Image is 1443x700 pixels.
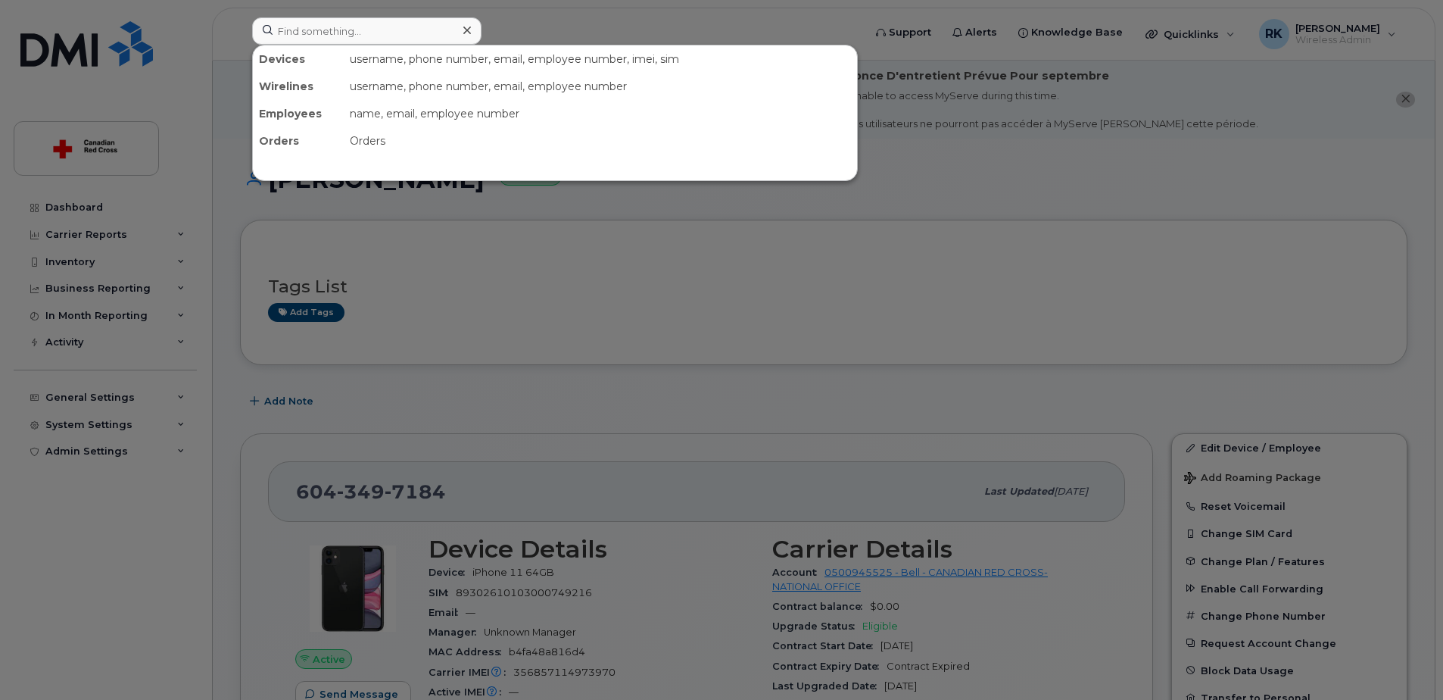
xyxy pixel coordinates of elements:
div: username, phone number, email, employee number [344,73,857,100]
div: Orders [344,127,857,155]
div: Employees [253,100,344,127]
div: Devices [253,45,344,73]
div: name, email, employee number [344,100,857,127]
div: Orders [253,127,344,155]
div: username, phone number, email, employee number, imei, sim [344,45,857,73]
div: Wirelines [253,73,344,100]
